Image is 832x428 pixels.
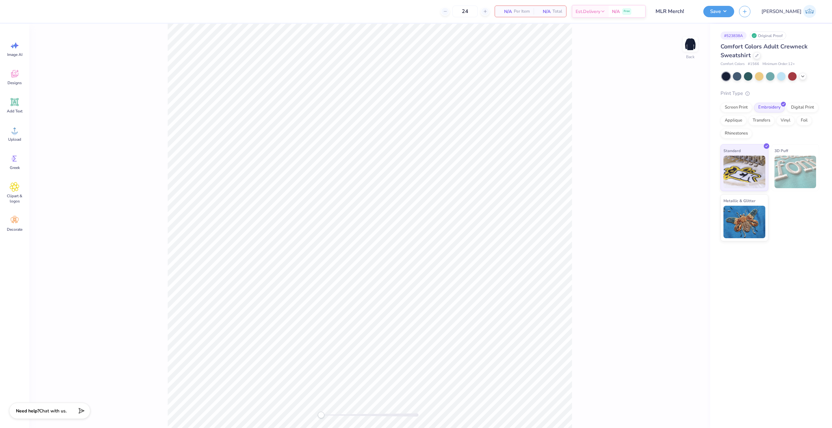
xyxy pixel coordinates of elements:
div: Embroidery [754,103,785,112]
span: Image AI [7,52,22,57]
span: Metallic & Glitter [723,197,756,204]
img: Josephine Amber Orros [803,5,816,18]
button: Save [703,6,734,17]
img: 3D Puff [774,156,816,188]
span: Comfort Colors [721,61,745,67]
span: N/A [612,8,620,15]
span: Add Text [7,109,22,114]
span: Upload [8,137,21,142]
span: Per Item [514,8,530,15]
span: Greek [10,165,20,170]
a: [PERSON_NAME] [759,5,819,18]
div: Back [686,54,695,60]
input: Untitled Design [651,5,698,18]
span: [PERSON_NAME] [761,8,801,15]
div: Transfers [748,116,774,125]
span: Standard [723,147,741,154]
span: Designs [7,80,22,85]
span: Decorate [7,227,22,232]
span: 3D Puff [774,147,788,154]
div: # 523838A [721,32,747,40]
img: Back [684,38,697,51]
span: Est. Delivery [576,8,600,15]
div: Accessibility label [318,412,324,418]
div: Rhinestones [721,129,752,138]
strong: Need help? [16,408,39,414]
div: Vinyl [776,116,795,125]
span: Minimum Order: 12 + [762,61,795,67]
span: # 1566 [748,61,759,67]
input: – – [452,6,478,17]
span: Clipart & logos [4,193,25,204]
span: N/A [499,8,512,15]
div: Screen Print [721,103,752,112]
div: Foil [797,116,812,125]
span: Free [624,9,630,14]
div: Applique [721,116,747,125]
div: Digital Print [787,103,818,112]
img: Metallic & Glitter [723,206,765,238]
div: Print Type [721,90,819,97]
span: Comfort Colors Adult Crewneck Sweatshirt [721,43,808,59]
span: Chat with us. [39,408,67,414]
span: Total [552,8,562,15]
img: Standard [723,156,765,188]
span: N/A [538,8,551,15]
div: Original Proof [750,32,786,40]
